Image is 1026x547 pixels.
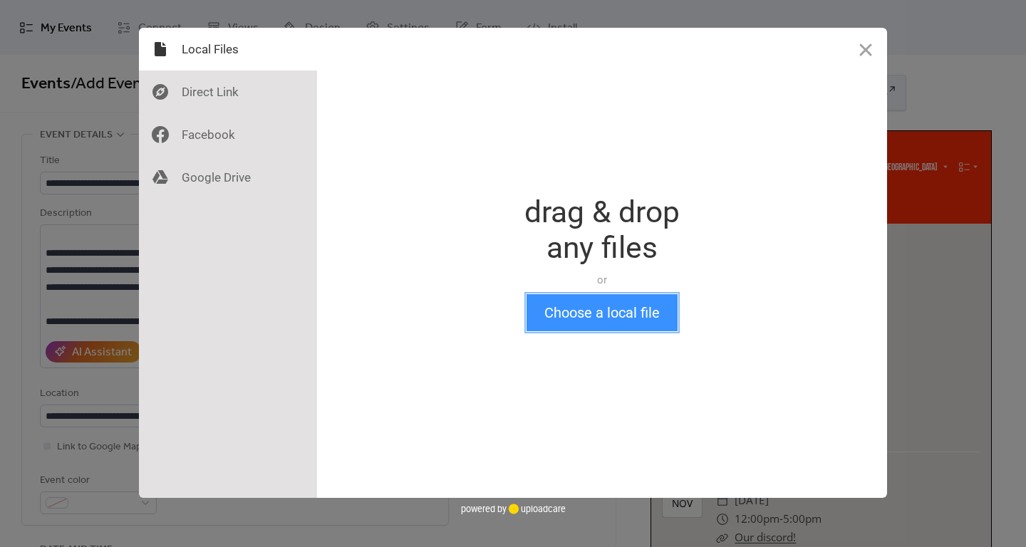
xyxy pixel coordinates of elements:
[507,504,566,514] a: uploadcare
[139,71,317,113] div: Direct Link
[139,156,317,199] div: Google Drive
[524,273,680,287] div: or
[461,498,566,519] div: powered by
[524,194,680,266] div: drag & drop any files
[527,294,678,331] button: Choose a local file
[139,28,317,71] div: Local Files
[844,28,887,71] button: Close
[139,113,317,156] div: Facebook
